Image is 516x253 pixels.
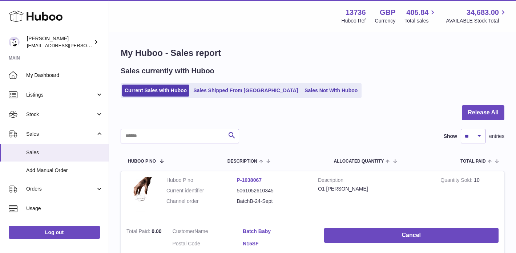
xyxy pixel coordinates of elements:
[173,228,195,234] span: Customer
[243,228,313,235] a: Batch Baby
[26,185,96,192] span: Orders
[334,159,384,164] span: ALLOCATED Quantity
[166,198,237,205] dt: Channel order
[380,8,395,17] strong: GBP
[173,240,243,249] dt: Postal Code
[26,72,103,79] span: My Dashboard
[404,8,437,24] a: 405.84 Total sales
[318,177,430,185] strong: Description
[26,205,103,212] span: Usage
[404,17,437,24] span: Total sales
[435,171,504,223] td: 10
[342,17,366,24] div: Huboo Ref
[227,159,257,164] span: Description
[121,66,214,76] h2: Sales currently with Huboo
[26,111,96,118] span: Stock
[375,17,396,24] div: Currency
[462,105,504,120] button: Release All
[128,159,156,164] span: Huboo P no
[467,8,499,17] span: 34,683.00
[122,85,189,97] a: Current Sales with Huboo
[302,85,360,97] a: Sales Not With Huboo
[26,131,96,138] span: Sales
[126,177,156,216] img: 137361742780376.png
[152,228,161,234] span: 0.00
[27,35,92,49] div: [PERSON_NAME]
[324,228,499,243] button: Cancel
[489,133,504,140] span: entries
[406,8,428,17] span: 405.84
[446,8,507,24] a: 34,683.00 AVAILABLE Stock Total
[243,240,313,247] a: N15SF
[27,42,146,48] span: [EMAIL_ADDRESS][PERSON_NAME][DOMAIN_NAME]
[446,17,507,24] span: AVAILABLE Stock Total
[318,185,430,192] div: O1 [PERSON_NAME]
[237,187,307,194] dd: 5061052610345
[173,228,243,237] dt: Name
[460,159,486,164] span: Total paid
[191,85,301,97] a: Sales Shipped From [GEOGRAPHIC_DATA]
[9,37,20,48] img: horia@orea.uk
[126,228,152,236] strong: Total Paid
[444,133,457,140] label: Show
[26,149,103,156] span: Sales
[166,177,237,184] dt: Huboo P no
[237,198,307,205] dd: BatchB-24-Sept
[121,47,504,59] h1: My Huboo - Sales report
[26,167,103,174] span: Add Manual Order
[440,177,474,185] strong: Quantity Sold
[9,226,100,239] a: Log out
[166,187,237,194] dt: Current identifier
[346,8,366,17] strong: 13736
[26,91,96,98] span: Listings
[237,177,262,183] a: P-1038067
